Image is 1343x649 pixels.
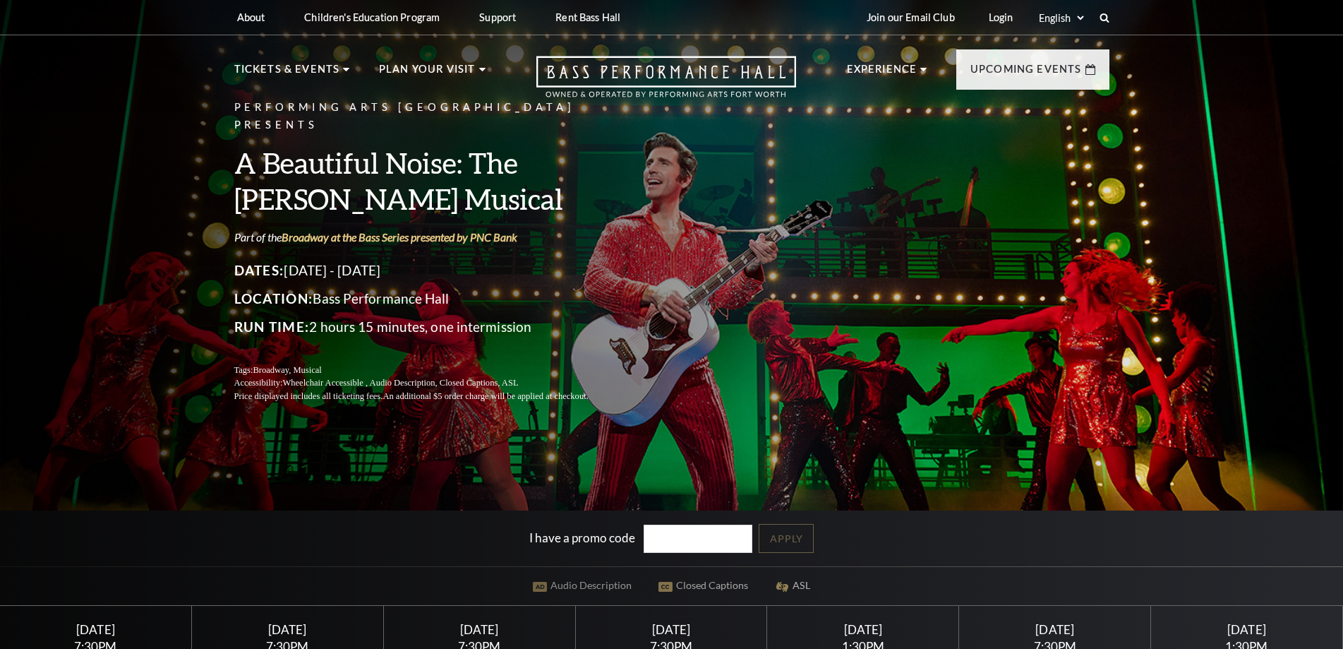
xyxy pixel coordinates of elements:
span: Wheelchair Accessible , Audio Description, Closed Captions, ASL [282,378,518,388]
div: [DATE] [976,622,1133,637]
span: Run Time: [234,318,310,335]
p: Plan Your Visit [379,61,476,86]
span: Broadway, Musical [253,365,321,375]
span: Dates: [234,262,284,278]
p: Price displayed includes all ticketing fees. [234,390,622,403]
p: Tickets & Events [234,61,340,86]
span: Location: [234,290,313,306]
p: [DATE] - [DATE] [234,259,622,282]
p: Bass Performance Hall [234,287,622,310]
p: Part of the [234,230,622,245]
div: [DATE] [1168,622,1325,637]
div: [DATE] [592,622,749,637]
p: Performing Arts [GEOGRAPHIC_DATA] Presents [234,99,622,134]
p: Upcoming Events [970,61,1082,86]
p: Tags: [234,364,622,377]
p: Accessibility: [234,376,622,390]
label: I have a promo code [529,530,635,544]
p: Rent Bass Hall [555,11,620,23]
div: [DATE] [400,622,558,637]
p: Children's Education Program [304,11,440,23]
p: 2 hours 15 minutes, one intermission [234,316,622,338]
div: [DATE] [209,622,366,637]
p: Support [479,11,516,23]
select: Select: [1036,11,1086,25]
p: About [237,11,265,23]
div: [DATE] [17,622,174,637]
p: Experience [847,61,917,86]
div: [DATE] [784,622,941,637]
a: Broadway at the Bass Series presented by PNC Bank [282,230,517,244]
h3: A Beautiful Noise: The [PERSON_NAME] Musical [234,145,622,217]
span: An additional $5 order charge will be applied at checkout. [383,391,588,401]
